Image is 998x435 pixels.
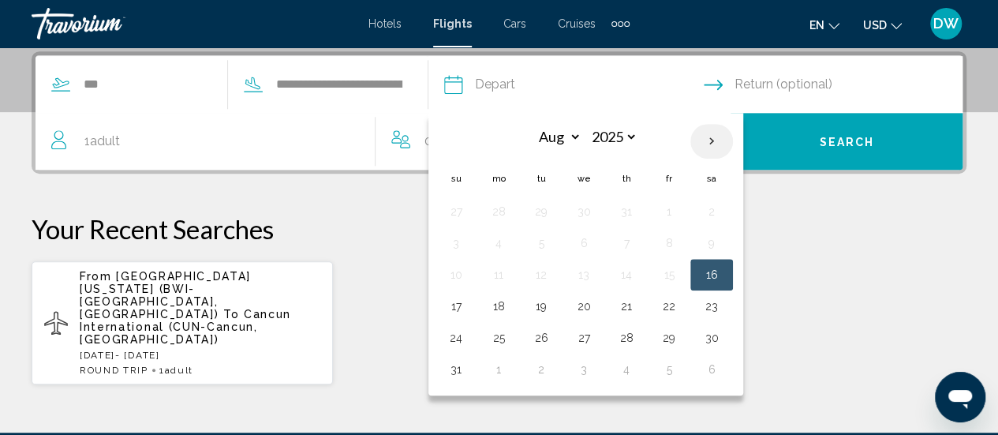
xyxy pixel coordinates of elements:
button: Day 23 [699,295,724,317]
button: Day 19 [529,295,554,317]
button: Day 8 [656,232,682,254]
span: DW [933,16,959,32]
button: Day 10 [443,264,469,286]
a: Hotels [368,17,402,30]
button: Day 5 [656,358,682,381]
button: Day 5 [529,232,554,254]
button: Day 15 [656,264,682,286]
button: Day 28 [486,201,511,223]
button: Day 27 [443,201,469,223]
button: Day 6 [571,232,596,254]
button: Day 4 [486,232,511,254]
p: Your Recent Searches [32,213,966,245]
span: ROUND TRIP [80,365,148,376]
button: Day 12 [529,264,554,286]
button: Day 2 [529,358,554,381]
button: Day 28 [614,327,639,349]
button: Day 24 [443,327,469,349]
button: Day 29 [656,327,682,349]
select: Select month [530,123,581,151]
button: Change language [809,13,839,36]
button: Day 13 [571,264,596,286]
button: Day 16 [699,264,724,286]
button: Return date [704,56,963,113]
button: Day 26 [529,327,554,349]
button: Day 7 [614,232,639,254]
button: From [GEOGRAPHIC_DATA][US_STATE] (BWI-[GEOGRAPHIC_DATA], [GEOGRAPHIC_DATA]) To Cancun Internation... [32,261,333,385]
span: USD [863,19,887,32]
span: 1 [159,365,193,376]
button: Day 18 [486,295,511,317]
button: Day 20 [571,295,596,317]
button: Day 30 [571,201,596,223]
span: Adult [90,133,120,148]
span: To [223,308,239,321]
button: Day 21 [614,295,639,317]
button: Change currency [863,13,902,36]
button: Day 22 [656,295,682,317]
a: Cruises [558,17,596,30]
button: Day 2 [699,201,724,223]
p: [DATE] - [DATE] [80,350,320,361]
select: Select year [586,123,637,151]
button: Day 30 [699,327,724,349]
button: Day 27 [571,327,596,349]
button: Day 9 [699,232,724,254]
button: Depart date [444,56,704,113]
div: Search widget [36,55,962,170]
a: Cars [503,17,526,30]
button: Extra navigation items [611,11,630,36]
button: Day 31 [443,358,469,381]
button: Day 1 [486,358,511,381]
span: 0 [424,130,478,152]
span: Cancun International (CUN-Cancun, [GEOGRAPHIC_DATA]) [80,308,291,346]
span: en [809,19,824,32]
button: Search [731,113,962,170]
button: Next month [690,123,733,159]
a: Flights [433,17,472,30]
button: Day 4 [614,358,639,381]
span: [GEOGRAPHIC_DATA][US_STATE] (BWI-[GEOGRAPHIC_DATA], [GEOGRAPHIC_DATA]) [80,270,251,321]
button: Day 3 [443,232,469,254]
span: Adult [165,365,193,376]
button: Day 31 [614,201,639,223]
button: Day 3 [571,358,596,381]
span: From [80,270,112,283]
button: Day 17 [443,295,469,317]
span: 1 [84,130,120,152]
button: Day 25 [486,327,511,349]
button: User Menu [925,7,966,40]
button: Travelers: 1 adult, 0 children [36,113,731,170]
button: Day 14 [614,264,639,286]
span: Search [819,136,874,148]
iframe: Button to launch messaging window [935,372,985,422]
button: Day 29 [529,201,554,223]
button: Day 1 [656,201,682,223]
button: Day 11 [486,264,511,286]
span: Return (optional) [734,73,832,96]
button: Day 6 [699,358,724,381]
a: Travorium [32,8,353,39]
